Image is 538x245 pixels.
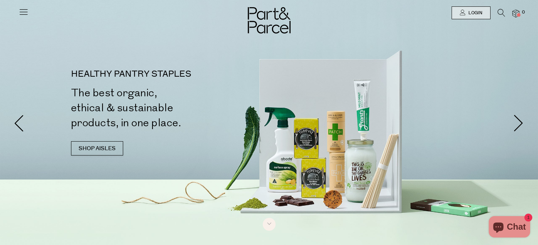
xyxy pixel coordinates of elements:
[467,10,482,16] span: Login
[248,7,291,34] img: Part&Parcel
[71,86,272,131] h2: The best organic, ethical & sustainable products, in one place.
[71,141,123,155] a: SHOP AISLES
[520,9,527,16] span: 0
[487,216,532,239] inbox-online-store-chat: Shopify online store chat
[71,70,272,78] p: HEALTHY PANTRY STAPLES
[452,6,491,19] a: Login
[512,10,519,17] a: 0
